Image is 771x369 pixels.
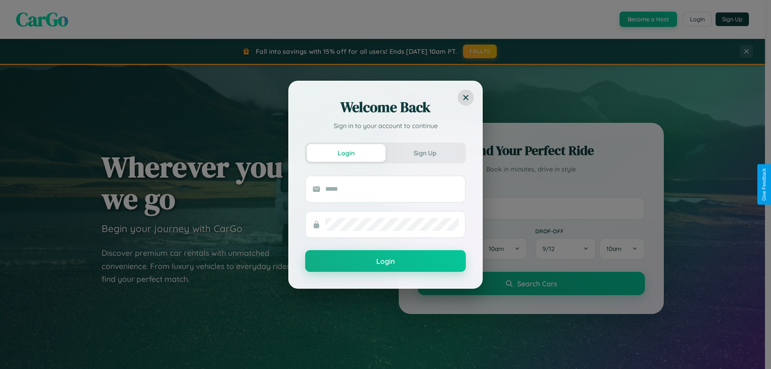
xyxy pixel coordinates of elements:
[305,250,466,272] button: Login
[761,168,767,201] div: Give Feedback
[305,98,466,117] h2: Welcome Back
[305,121,466,130] p: Sign in to your account to continue
[385,144,464,162] button: Sign Up
[307,144,385,162] button: Login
